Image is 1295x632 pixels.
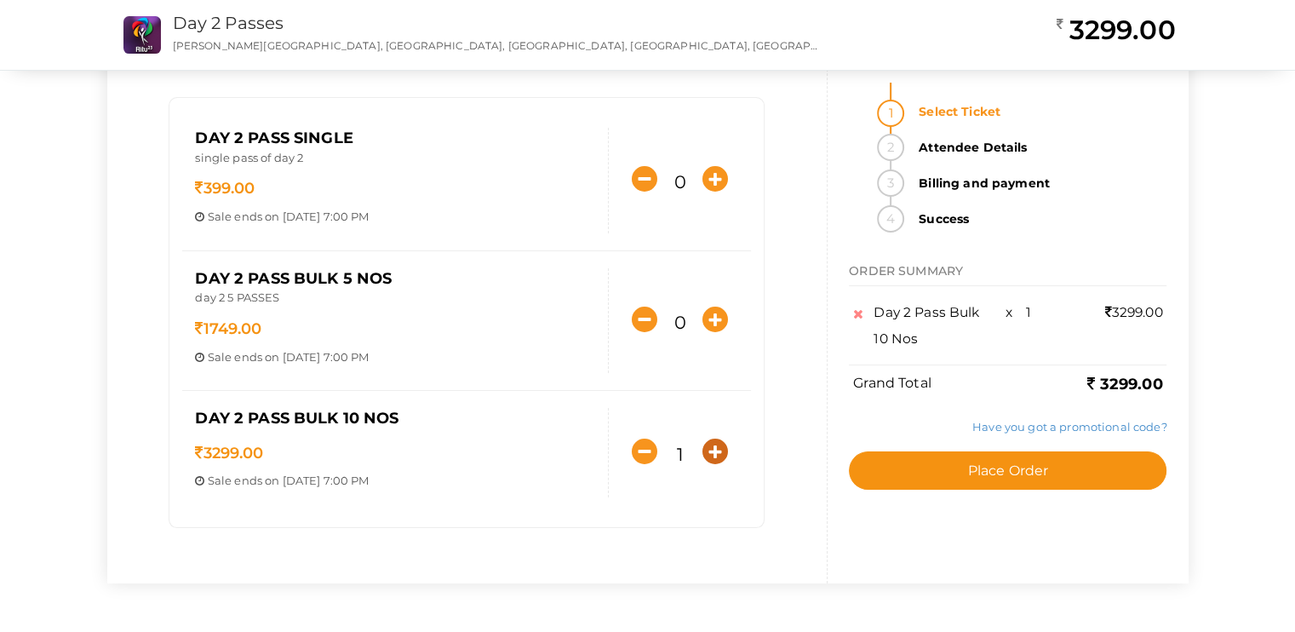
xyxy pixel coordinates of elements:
[874,304,979,347] span: Day 2 Pass Bulk 10 Nos
[908,205,1166,233] strong: Success
[195,349,595,365] p: ends on [DATE] 7:00 PM
[208,210,232,223] span: Sale
[195,409,398,428] span: Day 2 Pass Bulk 10 Nos
[208,350,232,364] span: Sale
[972,419,1166,433] a: Have you got a promotional code?
[123,16,161,54] img: ROG1HZJP_small.png
[849,451,1166,490] button: Place Order
[908,98,1166,125] strong: Select Ticket
[967,463,1048,479] span: Place Order
[195,129,352,147] span: Day 2 Pass Single
[195,444,263,463] span: 3299.00
[195,473,595,489] p: ends on [DATE] 7:00 PM
[1006,304,1032,320] span: x 1
[195,209,595,225] p: ends on [DATE] 7:00 PM
[195,179,255,198] span: 399.00
[853,374,931,394] label: Grand Total
[173,13,284,33] a: Day 2 Passes
[173,38,821,53] p: [PERSON_NAME][GEOGRAPHIC_DATA], [GEOGRAPHIC_DATA], [GEOGRAPHIC_DATA], [GEOGRAPHIC_DATA], [GEOGRAP...
[195,319,261,338] span: 1749.00
[195,150,595,170] p: single pass of day 2
[849,263,963,279] span: ORDER SUMMARY
[908,169,1166,197] strong: Billing and payment
[1087,375,1162,394] b: 3299.00
[1104,304,1162,320] span: 3299.00
[208,474,232,487] span: Sale
[195,290,595,310] p: day 2 5 PASSES
[1057,13,1175,47] h2: 3299.00
[908,134,1166,161] strong: Attendee Details
[195,269,392,288] span: Day 2 Pass Bulk 5 Nos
